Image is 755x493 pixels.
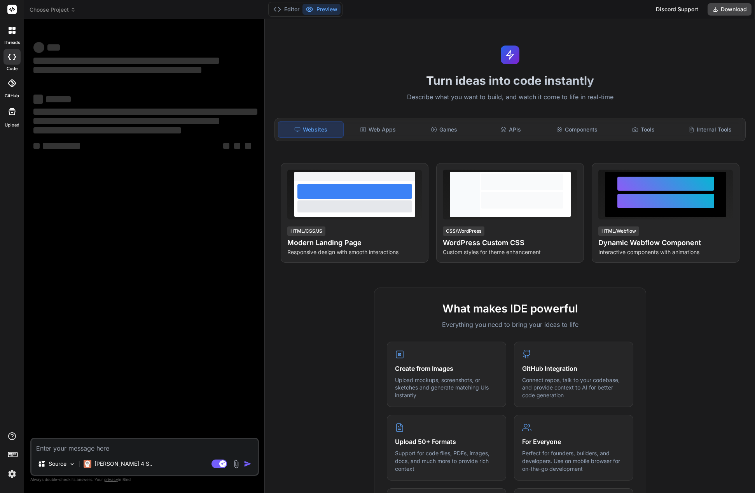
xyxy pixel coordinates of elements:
[287,248,422,256] p: Responsive design with smooth interactions
[522,364,625,373] h4: GitHub Integration
[84,460,91,468] img: Claude 4 Sonnet
[33,127,181,133] span: ‌
[651,3,703,16] div: Discord Support
[598,237,733,248] h4: Dynamic Webflow Component
[49,460,66,468] p: Source
[47,44,60,51] span: ‌
[302,4,341,15] button: Preview
[104,477,118,482] span: privacy
[598,226,639,236] div: HTML/Webflow
[33,95,43,104] span: ‌
[387,320,633,329] p: Everything you need to bring your ideas to life
[232,460,241,468] img: attachment
[443,248,577,256] p: Custom styles for theme enhancement
[545,121,610,138] div: Components
[69,461,75,467] img: Pick Models
[223,143,229,149] span: ‌
[234,143,240,149] span: ‌
[522,449,625,472] p: Perfect for founders, builders, and developers. Use on mobile browser for on-the-go development
[395,449,498,472] p: Support for code files, PDFs, images, docs, and much more to provide rich context
[522,437,625,446] h4: For Everyone
[33,118,219,124] span: ‌
[443,226,484,236] div: CSS/WordPress
[5,93,19,99] label: GitHub
[33,109,257,115] span: ‌
[33,67,201,73] span: ‌
[7,65,17,72] label: code
[5,467,19,481] img: settings
[30,476,259,483] p: Always double-check its answers. Your in Bind
[611,121,676,138] div: Tools
[33,143,40,149] span: ‌
[270,92,750,102] p: Describe what you want to build, and watch it come to life in real-time
[33,42,44,53] span: ‌
[244,460,252,468] img: icon
[708,3,752,16] button: Download
[345,121,410,138] div: Web Apps
[598,248,733,256] p: Interactive components with animations
[395,437,498,446] h4: Upload 50+ Formats
[395,376,498,399] p: Upload mockups, screenshots, or sketches and generate matching UIs instantly
[443,237,577,248] h4: WordPress Custom CSS
[387,300,633,317] h2: What makes IDE powerful
[94,460,152,468] p: [PERSON_NAME] 4 S..
[33,58,219,64] span: ‌
[5,122,19,128] label: Upload
[3,39,20,46] label: threads
[270,4,302,15] button: Editor
[287,237,422,248] h4: Modern Landing Page
[46,96,71,102] span: ‌
[270,74,750,88] h1: Turn ideas into code instantly
[522,376,625,399] p: Connect repos, talk to your codebase, and provide context to AI for better code generation
[43,143,80,149] span: ‌
[278,121,344,138] div: Websites
[395,364,498,373] h4: Create from Images
[677,121,742,138] div: Internal Tools
[287,226,325,236] div: HTML/CSS/JS
[478,121,543,138] div: APIs
[30,6,76,14] span: Choose Project
[245,143,251,149] span: ‌
[412,121,477,138] div: Games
